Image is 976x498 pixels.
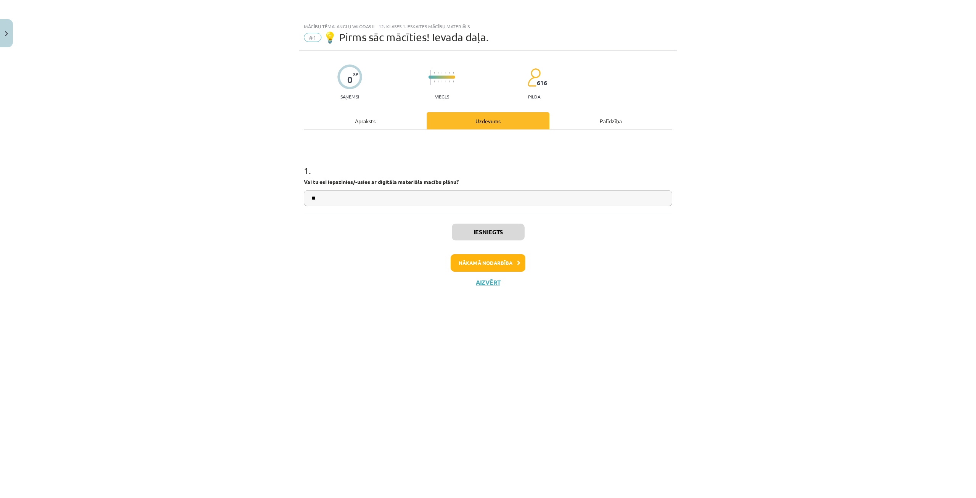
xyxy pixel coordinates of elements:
[353,72,358,76] span: XP
[304,24,672,29] div: Mācību tēma: Angļu valodas ii - 12. klases 1.ieskaites mācību materiāls
[304,112,427,129] div: Apraksts
[434,81,435,82] img: icon-short-line-57e1e144782c952c97e751825c79c345078a6d821885a25fce030b3d8c18986b.svg
[304,33,321,42] span: #1
[304,152,672,176] h1: 1 .
[549,112,672,129] div: Palīdzība
[337,94,362,99] p: Saņemsi
[449,81,450,82] img: icon-short-line-57e1e144782c952c97e751825c79c345078a6d821885a25fce030b3d8c18986b.svg
[527,68,541,87] img: students-c634bb4e5e11cddfef0936a35e636f08e4e9abd3cc4e673bd6f9a4125e45ecb1.svg
[323,31,489,44] span: 💡 Pirms sāc mācīties! Ievada daļa.
[451,254,525,272] button: Nākamā nodarbība
[537,79,547,86] span: 616
[5,31,8,36] img: icon-close-lesson-0947bae3869378f0d4975bcd49f059093ad1ed9edebbc8119c70593378902aed.svg
[453,81,454,82] img: icon-short-line-57e1e144782c952c97e751825c79c345078a6d821885a25fce030b3d8c18986b.svg
[427,112,549,129] div: Uzdevums
[445,72,446,74] img: icon-short-line-57e1e144782c952c97e751825c79c345078a6d821885a25fce030b3d8c18986b.svg
[445,81,446,82] img: icon-short-line-57e1e144782c952c97e751825c79c345078a6d821885a25fce030b3d8c18986b.svg
[528,94,540,99] p: pilda
[453,72,454,74] img: icon-short-line-57e1e144782c952c97e751825c79c345078a6d821885a25fce030b3d8c18986b.svg
[435,94,449,99] p: Viegls
[347,74,353,85] div: 0
[304,178,459,185] strong: Vai tu esi iepazinies/-usies ar digitāla materiāla macību plānu?
[449,72,450,74] img: icon-short-line-57e1e144782c952c97e751825c79c345078a6d821885a25fce030b3d8c18986b.svg
[452,224,525,240] button: Iesniegts
[434,72,435,74] img: icon-short-line-57e1e144782c952c97e751825c79c345078a6d821885a25fce030b3d8c18986b.svg
[430,70,431,85] img: icon-long-line-d9ea69661e0d244f92f715978eff75569469978d946b2353a9bb055b3ed8787d.svg
[474,279,502,286] button: Aizvērt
